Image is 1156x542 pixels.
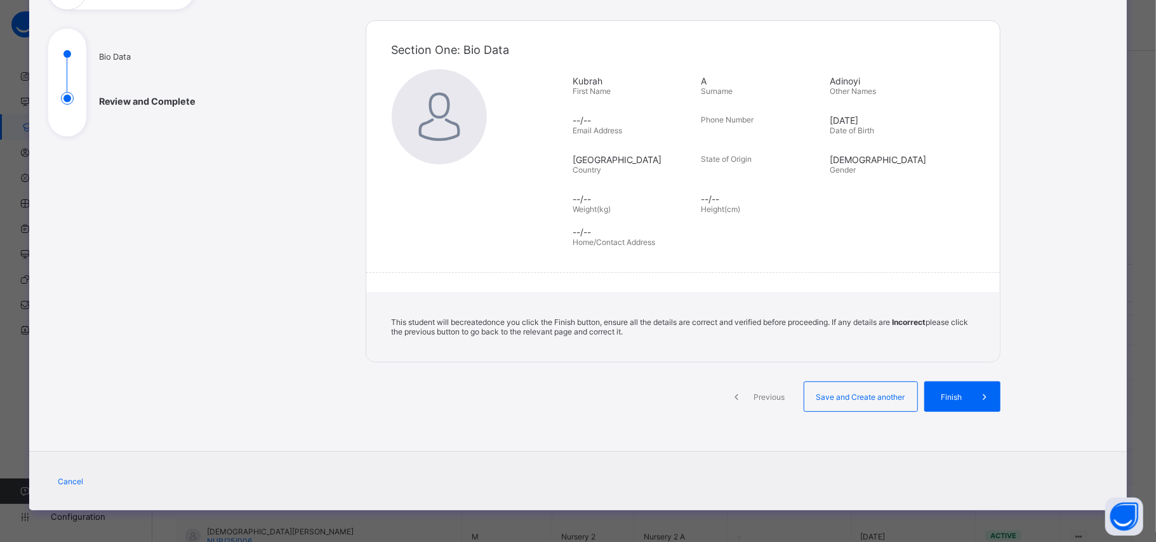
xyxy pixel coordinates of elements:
[573,115,695,126] span: --/--
[573,86,611,96] span: First Name
[573,154,695,165] span: [GEOGRAPHIC_DATA]
[1105,498,1143,536] button: Open asap
[830,115,952,126] span: [DATE]
[701,154,752,164] span: State of Origin
[701,115,754,124] span: Phone Number
[392,69,487,164] img: default.svg
[701,194,824,204] span: --/--
[701,76,824,86] span: A
[58,477,83,486] span: Cancel
[701,204,741,214] span: Height(cm)
[573,76,695,86] span: Kubrah
[893,317,926,327] b: Incorrect
[701,86,733,96] span: Surname
[934,392,970,402] span: Finish
[573,126,622,135] span: Email Address
[830,76,952,86] span: Adinoyi
[573,237,655,247] span: Home/Contact Address
[830,154,952,165] span: [DEMOGRAPHIC_DATA]
[573,194,695,204] span: --/--
[830,165,856,175] span: Gender
[573,165,601,175] span: Country
[830,126,874,135] span: Date of Birth
[392,317,969,336] span: This student will be created once you click the Finish button, ensure all the details are correct...
[573,204,611,214] span: Weight(kg)
[573,227,981,237] span: --/--
[392,43,510,56] span: Section One: Bio Data
[752,392,787,402] span: Previous
[830,86,876,96] span: Other Names
[814,392,908,402] span: Save and Create another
